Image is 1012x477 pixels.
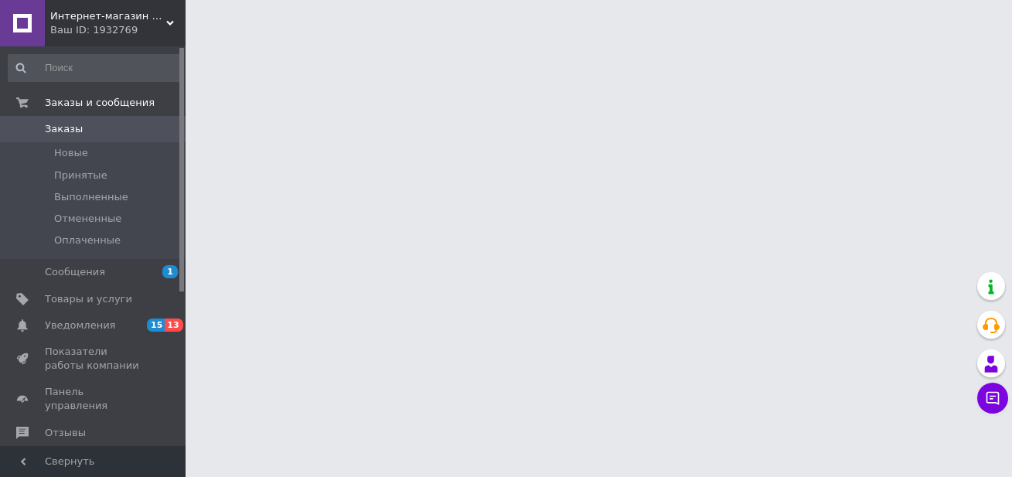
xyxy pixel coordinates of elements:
span: Панель управления [45,385,143,413]
span: Интернет-магазин ПУЗИК [50,9,166,23]
span: Отмененные [54,212,121,226]
span: Выполненные [54,190,128,204]
span: Оплаченные [54,233,121,247]
span: Уведомления [45,319,115,332]
span: Заказы [45,122,83,136]
input: Поиск [8,54,182,82]
span: Заказы и сообщения [45,96,155,110]
div: Ваш ID: 1932769 [50,23,186,37]
span: 13 [165,319,182,332]
span: 15 [147,319,165,332]
span: Отзывы [45,426,86,440]
span: 1 [162,265,178,278]
span: Показатели работы компании [45,345,143,373]
span: Сообщения [45,265,105,279]
span: Новые [54,146,88,160]
span: Принятые [54,169,107,182]
button: Чат с покупателем [977,383,1008,414]
span: Товары и услуги [45,292,132,306]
